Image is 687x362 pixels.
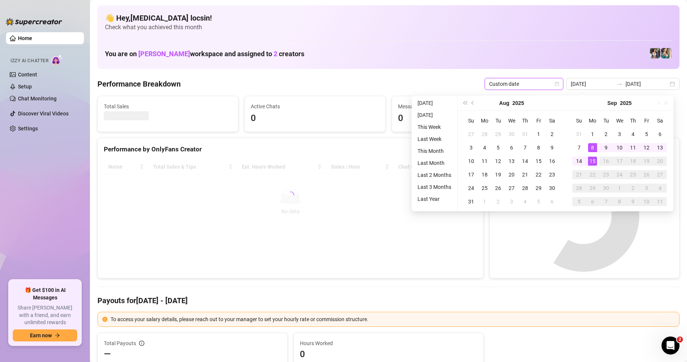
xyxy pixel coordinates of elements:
th: Mo [478,114,491,127]
h1: You are on workspace and assigned to creators [105,50,304,58]
input: Start date [571,80,614,88]
li: Last Year [415,194,454,203]
span: info-circle [139,341,144,346]
td: 2025-10-03 [640,181,653,195]
td: 2025-09-15 [586,154,599,168]
button: Last year (Control + left) [461,96,469,111]
div: 28 [575,184,584,193]
td: 2025-10-07 [599,195,613,208]
div: 22 [588,170,597,179]
td: 2025-08-20 [505,168,518,181]
td: 2025-09-11 [626,141,640,154]
td: 2025-09-14 [572,154,586,168]
div: 1 [588,130,597,139]
th: Th [518,114,532,127]
td: 2025-09-03 [613,127,626,141]
span: Total Sales [104,102,232,111]
td: 2025-09-04 [518,195,532,208]
div: 11 [480,157,489,166]
div: 5 [575,197,584,206]
a: Setup [18,84,32,90]
td: 2025-08-17 [464,168,478,181]
span: swap-right [617,81,623,87]
td: 2025-08-07 [518,141,532,154]
span: 0 [300,348,477,360]
span: 2 [274,50,277,58]
div: 16 [548,157,557,166]
div: 6 [507,143,516,152]
div: 9 [629,197,638,206]
div: 31 [521,130,530,139]
div: 5 [642,130,651,139]
div: 10 [467,157,476,166]
div: 6 [588,197,597,206]
td: 2025-08-24 [464,181,478,195]
span: Hours Worked [300,339,477,347]
div: 29 [494,130,503,139]
span: 0 [251,111,379,126]
td: 2025-08-27 [505,181,518,195]
td: 2025-10-04 [653,181,667,195]
td: 2025-09-26 [640,168,653,181]
th: Sa [653,114,667,127]
td: 2025-10-01 [613,181,626,195]
td: 2025-08-16 [545,154,559,168]
td: 2025-09-21 [572,168,586,181]
td: 2025-09-16 [599,154,613,168]
td: 2025-09-06 [545,195,559,208]
td: 2025-08-23 [545,168,559,181]
td: 2025-08-10 [464,154,478,168]
div: 2 [629,184,638,193]
td: 2025-08-19 [491,168,505,181]
li: [DATE] [415,99,454,108]
a: Home [18,35,32,41]
div: 30 [602,184,611,193]
div: 4 [656,184,665,193]
span: Total Payouts [104,339,136,347]
div: 30 [507,130,516,139]
div: 8 [534,143,543,152]
div: 3 [615,130,624,139]
div: 10 [615,143,624,152]
div: 21 [575,170,584,179]
th: Fr [532,114,545,127]
td: 2025-09-05 [640,127,653,141]
div: 16 [602,157,611,166]
div: 19 [642,157,651,166]
td: 2025-09-18 [626,154,640,168]
td: 2025-08-09 [545,141,559,154]
td: 2025-09-06 [653,127,667,141]
td: 2025-08-08 [532,141,545,154]
td: 2025-07-27 [464,127,478,141]
td: 2025-09-07 [572,141,586,154]
div: 7 [575,143,584,152]
div: 28 [480,130,489,139]
th: We [613,114,626,127]
div: 13 [507,157,516,166]
td: 2025-08-03 [464,141,478,154]
td: 2025-09-17 [613,154,626,168]
div: 7 [602,197,611,206]
td: 2025-09-29 [586,181,599,195]
li: Last 2 Months [415,171,454,180]
span: 0 [398,111,526,126]
td: 2025-08-22 [532,168,545,181]
div: 1 [480,197,489,206]
span: arrow-right [55,333,60,338]
th: Tu [491,114,505,127]
td: 2025-08-01 [532,127,545,141]
div: 26 [642,170,651,179]
div: 24 [467,184,476,193]
div: 18 [629,157,638,166]
div: 20 [507,170,516,179]
span: [PERSON_NAME] [138,50,190,58]
div: 4 [629,130,638,139]
td: 2025-09-03 [505,195,518,208]
div: Performance by OnlyFans Creator [104,144,477,154]
div: 1 [534,130,543,139]
td: 2025-08-25 [478,181,491,195]
div: 9 [548,143,557,152]
td: 2025-08-15 [532,154,545,168]
th: Th [626,114,640,127]
td: 2025-08-11 [478,154,491,168]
